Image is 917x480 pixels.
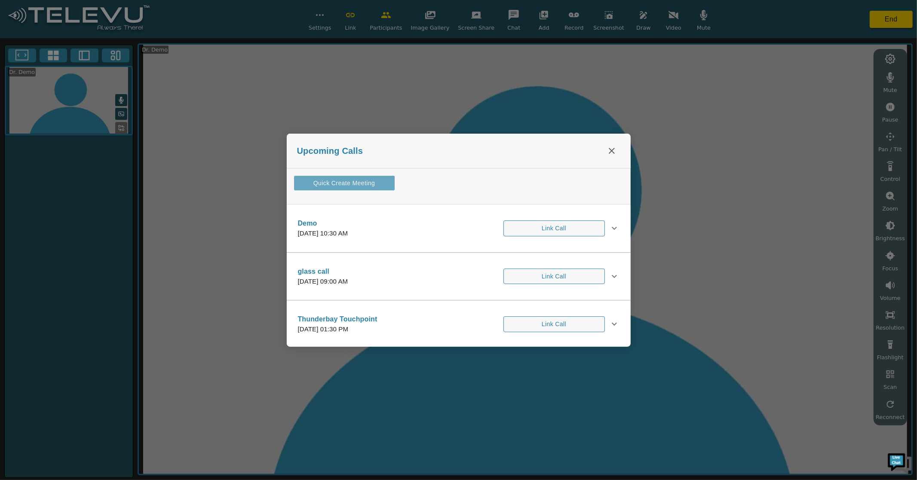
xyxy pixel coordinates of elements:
p: Demo [298,218,348,229]
button: Link Call [503,316,605,332]
div: Chat with us now [45,45,144,56]
div: glass call[DATE] 09:00 AMLink Call [291,261,626,292]
button: Quick Create Meeting [294,175,395,191]
button: Link Call [503,220,605,236]
p: Upcoming Calls [297,144,363,157]
textarea: Type your message and hit 'Enter' [4,235,164,265]
div: Thunderbay Touchpoint[DATE] 01:30 PMLink Call [291,309,626,339]
p: glass call [298,266,348,277]
button: Link Call [503,269,605,284]
img: Chat Widget [887,450,913,476]
button: close [603,142,620,159]
p: [DATE] 01:30 PM [298,324,377,334]
span: We're online! [50,108,119,195]
p: Thunderbay Touchpoint [298,314,377,324]
p: [DATE] 10:30 AM [298,229,348,238]
div: Demo[DATE] 10:30 AMLink Call [291,213,626,244]
div: Minimize live chat window [141,4,162,25]
p: [DATE] 09:00 AM [298,277,348,287]
img: d_736959983_company_1615157101543_736959983 [15,40,36,61]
